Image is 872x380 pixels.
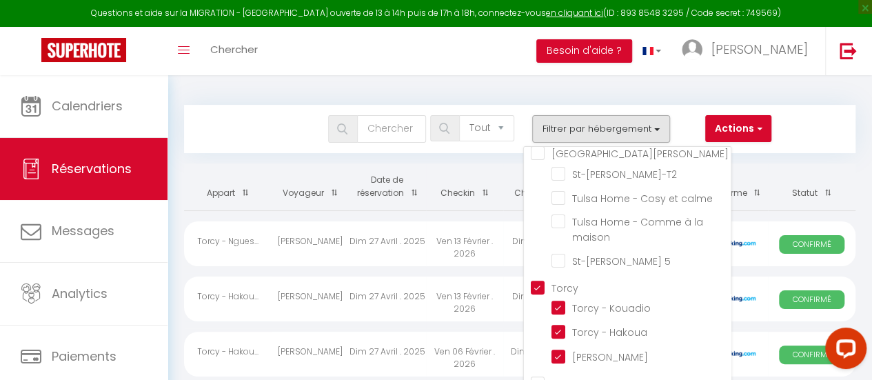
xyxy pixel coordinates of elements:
img: ... [682,39,702,60]
th: Sort by guest [272,163,349,210]
th: Sort by status [768,163,855,210]
th: Sort by checkin [426,163,503,210]
span: [PERSON_NAME] [572,350,648,364]
button: Besoin d'aide ? [536,39,632,63]
img: Super Booking [41,38,126,62]
span: St-[PERSON_NAME]-T2 [572,168,677,181]
th: Sort by rentals [184,163,272,210]
span: Réservations [52,160,132,177]
input: Chercher [357,115,426,143]
a: ... [PERSON_NAME] [671,27,825,75]
th: Sort by checkout [503,163,580,210]
span: Tulsa Home - Cosy et calme [572,192,713,206]
span: [PERSON_NAME] [711,41,808,58]
span: Tulsa Home - Comme à la maison [572,215,703,244]
th: Sort by booking date [349,163,426,210]
img: logout [840,42,857,59]
button: Actions [705,115,771,143]
iframe: LiveChat chat widget [814,322,872,380]
span: Calendriers [52,97,123,114]
span: Analytics [52,285,108,302]
a: Chercher [200,27,268,75]
span: St-[PERSON_NAME] 5 [572,254,671,268]
span: Paiements [52,348,116,365]
button: Filtrer par hébergement [532,115,670,143]
span: Chercher [210,42,258,57]
span: Messages [52,222,114,239]
a: en cliquant ici [546,7,603,19]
